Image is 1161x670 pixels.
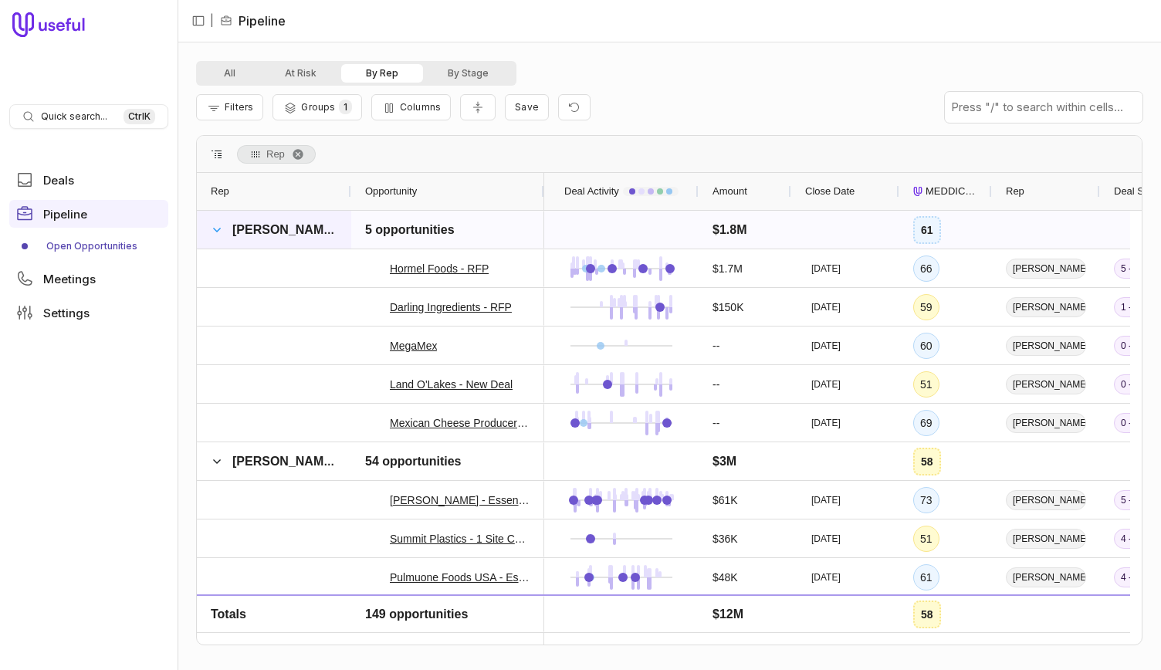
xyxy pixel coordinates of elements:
div: $3M [713,452,736,471]
div: 5 opportunities [365,221,455,239]
div: 54 opportunities [365,452,461,471]
button: By Stage [423,64,513,83]
time: [DATE] [811,533,841,545]
span: Groups [301,101,335,113]
time: [DATE] [811,571,841,584]
div: 56 [920,607,933,625]
span: Rep [1006,182,1024,201]
span: [PERSON_NAME] [1006,529,1086,549]
time: [DATE] [811,340,841,352]
span: [PERSON_NAME] [232,455,336,468]
span: [PERSON_NAME] [1006,490,1086,510]
div: $61K [713,491,738,509]
a: Pipeline [9,200,168,228]
div: 61 [920,568,933,587]
span: [PERSON_NAME] [1006,567,1086,587]
div: 51 [920,375,933,394]
div: -- [713,375,719,394]
div: $36K [713,530,738,548]
time: [DATE] [811,378,841,391]
time: [DATE] [811,301,841,313]
button: Collapse sidebar [187,9,210,32]
span: Save [515,101,539,113]
div: 69 [920,414,933,432]
time: [DATE] [811,494,841,506]
span: Settings [43,307,90,319]
kbd: Ctrl K [124,109,155,124]
div: 51 [920,530,933,548]
div: Row Groups [237,145,316,164]
span: Close Date [805,182,855,201]
span: MEDDICC Score [926,182,978,201]
button: By Rep [341,64,423,83]
button: At Risk [260,64,341,83]
div: $150K [713,298,743,316]
a: Darling Ingredients - RFP [390,298,512,316]
span: Rep [266,145,285,164]
time: [DATE] [811,610,841,622]
div: 61 [921,221,933,239]
span: Filters [225,101,253,113]
span: [PERSON_NAME] [232,223,336,236]
div: $168K [713,607,743,625]
span: [PERSON_NAME] [1006,413,1086,433]
button: Reset view [558,94,591,121]
span: Deals [43,174,74,186]
div: -- [713,337,719,355]
div: Pipeline submenu [9,234,168,259]
a: MegaMex [390,337,437,355]
div: $1.7M [713,259,743,278]
div: MEDDICC Score [913,173,978,210]
a: [PERSON_NAME] - Essential (1->5 sites) [390,491,530,509]
span: [PERSON_NAME] [1006,606,1086,626]
span: Opportunity [365,182,417,201]
span: Pipeline [43,208,87,220]
div: $1.8M [713,221,746,239]
div: 73 [920,491,933,509]
span: Deal Activity [564,182,619,201]
input: Press "/" to search within cells... [945,92,1142,123]
button: All [199,64,260,83]
a: Hormel Foods - RFP [390,259,489,278]
a: Open Opportunities [9,234,168,259]
button: Columns [371,94,451,120]
span: [PERSON_NAME] [1006,297,1086,317]
button: Collapse all rows [460,94,496,121]
button: Group Pipeline [272,94,361,120]
span: [PERSON_NAME] [1006,374,1086,394]
button: Create a new saved view [505,94,549,120]
a: Summit Plastics - 1 Site Core [390,530,530,548]
div: $48K [713,568,738,587]
div: -- [713,414,719,432]
a: Mexican Cheese Producers, Inc. - New Deal [390,414,530,432]
span: Amount [713,182,747,201]
a: Settings [9,299,168,327]
li: Pipeline [220,12,286,30]
a: Deals [9,166,168,194]
button: Filter Pipeline [196,94,263,120]
span: [PERSON_NAME] [1006,259,1086,279]
a: Land O'Lakes - New Deal [390,375,513,394]
span: | [210,12,214,30]
span: Columns [400,101,441,113]
div: 60 [920,337,933,355]
a: Ready Foods - Essentials (4 Sites), Supplier [390,607,530,625]
span: Rep. Press ENTER to sort. Press DELETE to remove [237,145,316,164]
span: Meetings [43,273,96,285]
span: Rep [211,182,229,201]
a: Meetings [9,265,168,293]
div: 66 [920,259,933,278]
span: Quick search... [41,110,107,123]
time: [DATE] [811,262,841,275]
div: 59 [920,298,933,316]
a: Pulmuone Foods USA - Essential (1 Site) [390,568,530,587]
time: [DATE] [811,417,841,429]
span: 1 [339,100,352,114]
span: [PERSON_NAME] [1006,336,1086,356]
div: 58 [921,452,933,471]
